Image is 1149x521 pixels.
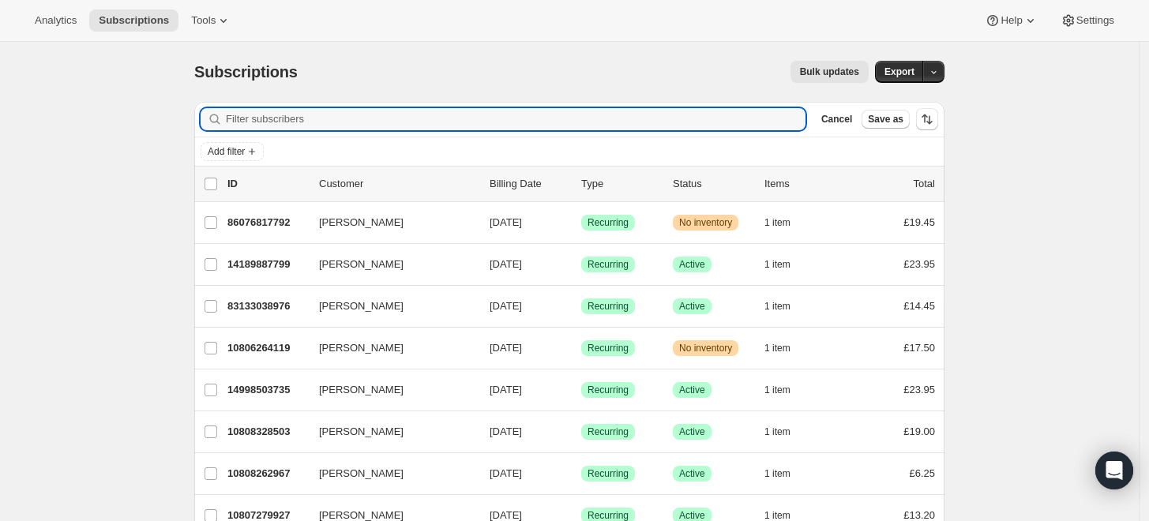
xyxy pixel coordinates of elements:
[227,176,935,192] div: IDCustomerBilling DateTypeStatusItemsTotal
[588,258,629,271] span: Recurring
[1076,14,1114,27] span: Settings
[227,463,935,485] div: 10808262967[PERSON_NAME][DATE]SuccessRecurringSuccessActive1 item£6.25
[227,379,935,401] div: 14998503735[PERSON_NAME][DATE]SuccessRecurringSuccessActive1 item£23.95
[764,342,790,354] span: 1 item
[679,258,705,271] span: Active
[764,384,790,396] span: 1 item
[764,212,808,234] button: 1 item
[35,14,77,27] span: Analytics
[319,382,404,398] span: [PERSON_NAME]
[679,384,705,396] span: Active
[679,342,732,354] span: No inventory
[191,14,216,27] span: Tools
[227,215,306,231] p: 86076817792
[227,257,306,272] p: 14189887799
[310,210,467,235] button: [PERSON_NAME]
[310,335,467,361] button: [PERSON_NAME]
[99,14,169,27] span: Subscriptions
[588,216,629,229] span: Recurring
[815,110,858,129] button: Cancel
[310,377,467,403] button: [PERSON_NAME]
[490,342,522,354] span: [DATE]
[764,258,790,271] span: 1 item
[581,176,660,192] div: Type
[679,425,705,438] span: Active
[490,509,522,521] span: [DATE]
[1001,14,1022,27] span: Help
[490,384,522,395] span: [DATE]
[319,176,477,192] p: Customer
[227,424,306,440] p: 10808328503
[227,212,935,234] div: 86076817792[PERSON_NAME][DATE]SuccessRecurringWarningNo inventory1 item£19.45
[903,216,935,228] span: £19.45
[310,294,467,319] button: [PERSON_NAME]
[764,467,790,480] span: 1 item
[903,258,935,270] span: £23.95
[673,176,752,192] p: Status
[884,66,914,78] span: Export
[227,340,306,356] p: 10806264119
[227,382,306,398] p: 14998503735
[875,61,924,83] button: Export
[319,257,404,272] span: [PERSON_NAME]
[490,425,522,437] span: [DATE]
[868,113,903,126] span: Save as
[1095,452,1133,489] div: Open Intercom Messenger
[588,467,629,480] span: Recurring
[310,461,467,486] button: [PERSON_NAME]
[588,300,629,313] span: Recurring
[319,466,404,482] span: [PERSON_NAME]
[821,113,852,126] span: Cancel
[227,295,935,317] div: 83133038976[PERSON_NAME][DATE]SuccessRecurringSuccessActive1 item£14.45
[490,258,522,270] span: [DATE]
[764,425,790,438] span: 1 item
[1051,9,1124,32] button: Settings
[679,300,705,313] span: Active
[319,215,404,231] span: [PERSON_NAME]
[764,421,808,443] button: 1 item
[903,300,935,312] span: £14.45
[679,216,732,229] span: No inventory
[975,9,1047,32] button: Help
[490,300,522,312] span: [DATE]
[903,384,935,395] span: £23.95
[764,300,790,313] span: 1 item
[800,66,859,78] span: Bulk updates
[201,142,264,161] button: Add filter
[227,253,935,275] div: 14189887799[PERSON_NAME][DATE]SuccessRecurringSuccessActive1 item£23.95
[862,110,910,129] button: Save as
[903,342,935,354] span: £17.50
[588,384,629,396] span: Recurring
[903,425,935,437] span: £19.00
[916,108,938,130] button: Sort the results
[310,252,467,277] button: [PERSON_NAME]
[310,419,467,444] button: [PERSON_NAME]
[790,61,869,83] button: Bulk updates
[182,9,241,32] button: Tools
[903,509,935,521] span: £13.20
[89,9,178,32] button: Subscriptions
[227,421,935,443] div: 10808328503[PERSON_NAME][DATE]SuccessRecurringSuccessActive1 item£19.00
[764,379,808,401] button: 1 item
[588,425,629,438] span: Recurring
[25,9,86,32] button: Analytics
[764,463,808,485] button: 1 item
[914,176,935,192] p: Total
[319,340,404,356] span: [PERSON_NAME]
[588,342,629,354] span: Recurring
[226,108,805,130] input: Filter subscribers
[764,337,808,359] button: 1 item
[227,176,306,192] p: ID
[227,298,306,314] p: 83133038976
[764,295,808,317] button: 1 item
[490,467,522,479] span: [DATE]
[227,466,306,482] p: 10808262967
[490,216,522,228] span: [DATE]
[319,424,404,440] span: [PERSON_NAME]
[909,467,935,479] span: £6.25
[764,216,790,229] span: 1 item
[319,298,404,314] span: [PERSON_NAME]
[194,63,298,81] span: Subscriptions
[227,337,935,359] div: 10806264119[PERSON_NAME][DATE]SuccessRecurringWarningNo inventory1 item£17.50
[208,145,245,158] span: Add filter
